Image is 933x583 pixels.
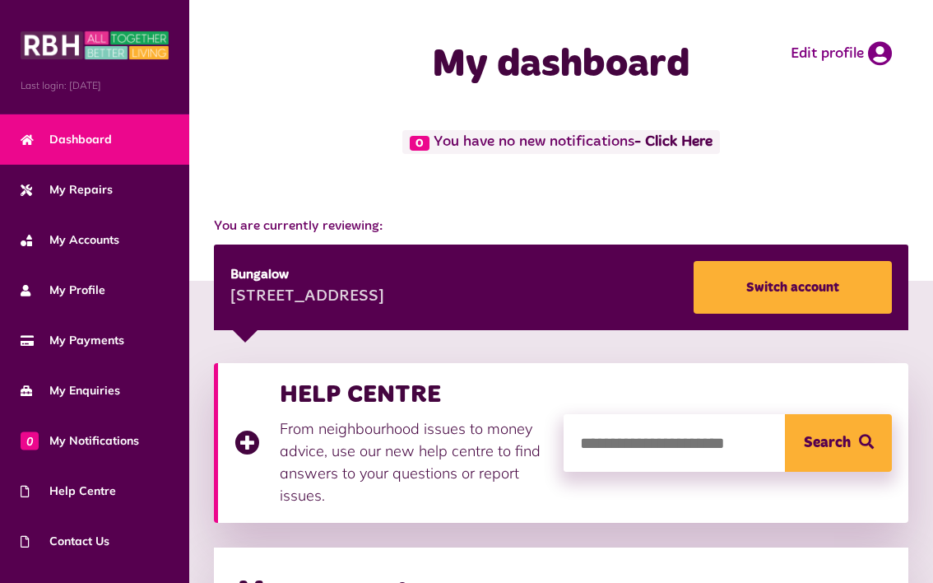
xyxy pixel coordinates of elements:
span: Dashboard [21,131,112,148]
h1: My dashboard [273,41,849,89]
a: Edit profile [791,41,892,66]
span: 0 [21,431,39,450]
span: You have no new notifications [402,130,719,154]
span: 0 [410,136,429,151]
span: My Enquiries [21,382,120,399]
span: My Notifications [21,432,139,450]
span: Contact Us [21,533,109,550]
span: My Profile [21,282,105,299]
p: From neighbourhood issues to money advice, use our new help centre to find answers to your questi... [280,417,547,506]
span: Search [804,414,851,472]
span: My Payments [21,332,124,349]
a: - Click Here [634,135,713,150]
img: MyRBH [21,29,169,62]
a: Switch account [694,261,892,314]
h3: HELP CENTRE [280,380,547,409]
span: My Accounts [21,231,119,249]
div: Bungalow [230,265,384,285]
div: [STREET_ADDRESS] [230,285,384,310]
span: You are currently reviewing: [214,217,908,236]
span: My Repairs [21,181,113,198]
span: Help Centre [21,483,116,500]
button: Search [785,414,892,472]
span: Last login: [DATE] [21,78,169,93]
